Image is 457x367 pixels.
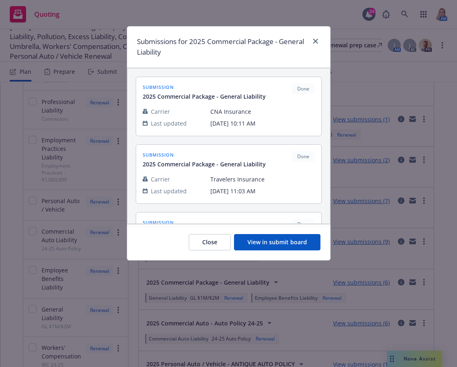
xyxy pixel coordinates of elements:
[295,153,311,160] span: Done
[151,175,170,183] span: Carrier
[143,151,266,158] span: submission
[210,119,315,128] span: [DATE] 10:11 AM
[210,187,315,195] span: [DATE] 11:03 AM
[143,92,266,101] span: 2025 Commercial Package - General Liability
[151,107,170,116] span: Carrier
[295,85,311,93] span: Done
[210,107,315,116] span: CNA Insurance
[311,36,320,46] a: close
[143,84,266,91] span: submission
[137,36,307,58] h1: Submissions for 2025 Commercial Package - General Liability
[210,175,315,183] span: Travelers Insurance
[151,119,187,128] span: Last updated
[151,187,187,195] span: Last updated
[143,219,266,226] span: submission
[189,234,231,250] button: Close
[295,221,311,228] span: Done
[234,234,320,250] button: View in submit board
[143,160,266,168] span: 2025 Commercial Package - General Liability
